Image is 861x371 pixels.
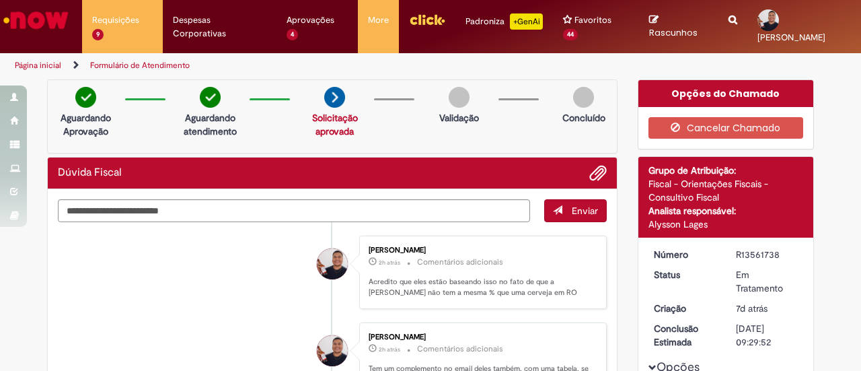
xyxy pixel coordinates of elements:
time: 24/09/2025 09:26:57 [736,302,768,314]
div: Opções do Chamado [638,80,814,107]
img: check-circle-green.png [200,87,221,108]
img: img-circle-grey.png [449,87,470,108]
span: 7d atrás [736,302,768,314]
a: Rascunhos [649,14,709,39]
img: ServiceNow [1,7,71,34]
div: Em Tratamento [736,268,798,295]
span: [PERSON_NAME] [757,32,825,43]
dt: Status [644,268,726,281]
small: Comentários adicionais [417,343,503,355]
img: img-circle-grey.png [573,87,594,108]
time: 30/09/2025 15:51:48 [379,259,400,267]
div: [DATE] 09:29:52 [736,322,798,349]
span: 44 [563,29,578,40]
div: Fiscal - Orientações Fiscais - Consultivo Fiscal [648,177,804,204]
button: Adicionar anexos [589,164,607,182]
textarea: Digite sua mensagem aqui... [58,199,530,222]
span: Favoritos [574,13,611,27]
div: Alysson Lages [648,217,804,231]
div: Gabriel Vinicius Urias Santos [317,335,348,366]
span: Despesas Corporativas [173,13,266,40]
button: Enviar [544,199,607,222]
span: Enviar [572,205,598,217]
div: 24/09/2025 09:26:57 [736,302,798,315]
dt: Criação [644,302,726,315]
small: Comentários adicionais [417,257,503,268]
span: 2h atrás [379,259,400,267]
h2: Dúvida Fiscal Histórico de tíquete [58,167,122,179]
p: Acredito que eles estão baseando isso no fato de que a [PERSON_NAME] não tem a mesma % que uma ce... [369,277,593,298]
a: Página inicial [15,60,61,71]
span: Rascunhos [649,26,698,39]
p: Aguardando atendimento [178,111,243,138]
span: 2h atrás [379,345,400,353]
span: 9 [92,29,104,40]
a: Solicitação aprovada [312,112,358,137]
button: Cancelar Chamado [648,117,804,139]
img: arrow-next.png [324,87,345,108]
div: [PERSON_NAME] [369,246,593,255]
time: 30/09/2025 15:49:33 [379,345,400,353]
p: Aguardando Aprovação [53,111,118,138]
a: Formulário de Atendimento [90,60,190,71]
div: R13561738 [736,248,798,261]
div: Padroniza [465,13,543,30]
div: Analista responsável: [648,204,804,217]
img: click_logo_yellow_360x200.png [409,9,445,30]
span: Requisições [92,13,139,27]
img: check-circle-green.png [75,87,96,108]
div: Grupo de Atribuição: [648,164,804,177]
span: Aprovações [287,13,334,27]
div: [PERSON_NAME] [369,333,593,341]
div: Gabriel Vinicius Urias Santos [317,248,348,279]
ul: Trilhas de página [10,53,564,78]
dt: Número [644,248,726,261]
span: More [368,13,389,27]
p: +GenAi [510,13,543,30]
p: Validação [439,111,479,125]
p: Concluído [562,111,605,125]
dt: Conclusão Estimada [644,322,726,349]
span: 4 [287,29,298,40]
